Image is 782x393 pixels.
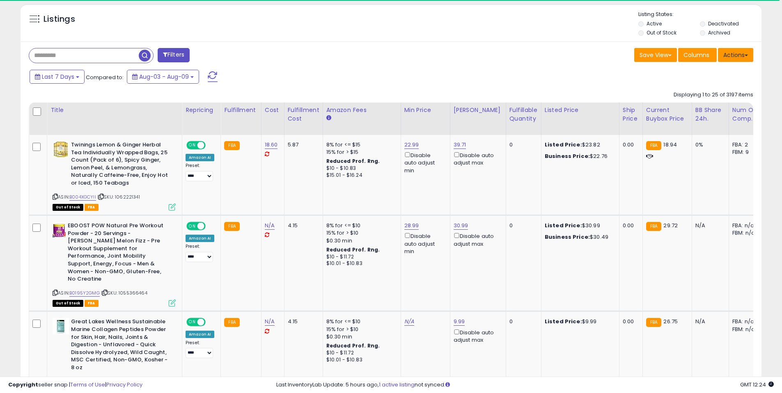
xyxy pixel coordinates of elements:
[186,331,214,338] div: Amazon AI
[695,106,725,123] div: BB Share 24h.
[186,163,214,181] div: Preset:
[101,290,147,296] span: | SKU: 1055366464
[326,333,394,340] div: $0.30 min
[404,151,444,174] div: Disable auto adjust min
[404,141,419,149] a: 22.99
[224,141,239,150] small: FBA
[50,106,179,114] div: Title
[53,222,66,238] img: 51l-Wa3bTdL._SL40_.jpg
[638,11,761,18] p: Listing States:
[326,222,394,229] div: 8% for <= $10
[545,233,590,241] b: Business Price:
[204,223,218,230] span: OFF
[695,222,722,229] div: N/A
[545,106,616,114] div: Listed Price
[404,106,447,114] div: Min Price
[509,141,535,149] div: 0
[224,222,239,231] small: FBA
[545,222,582,229] b: Listed Price:
[708,20,739,27] label: Deactivated
[8,381,38,388] strong: Copyright
[288,318,316,325] div: 4.15
[53,204,83,211] span: All listings that are currently out of stock and unavailable for purchase on Amazon
[634,48,677,62] button: Save View
[674,91,753,99] div: Displaying 1 to 25 of 3197 items
[646,106,688,123] div: Current Buybox Price
[509,318,535,325] div: 0
[545,153,613,160] div: $22.76
[42,73,74,81] span: Last 7 Days
[204,319,218,326] span: OFF
[663,318,678,325] span: 26.75
[326,260,394,267] div: $10.01 - $10.83
[646,141,661,150] small: FBA
[509,222,535,229] div: 0
[265,222,275,230] a: N/A
[186,244,214,262] div: Preset:
[740,381,774,388] span: 2025-08-17 12:24 GMT
[187,142,197,149] span: ON
[265,141,278,149] a: 18.60
[326,350,394,356] div: $10 - $11.72
[545,318,613,325] div: $9.99
[404,222,419,230] a: 28.99
[224,106,257,114] div: Fulfillment
[454,222,468,230] a: 30.99
[326,318,394,325] div: 8% for <= $10
[69,194,96,201] a: B004XGCYII
[86,73,124,81] span: Compared to:
[647,29,677,36] label: Out of Stock
[97,194,140,200] span: | SKU: 1062221341
[545,222,613,229] div: $30.99
[186,154,214,161] div: Amazon AI
[53,141,69,158] img: 51eHChQUpbL._SL40_.jpg
[454,328,500,344] div: Disable auto adjust max
[623,318,636,325] div: 0.00
[8,381,142,389] div: seller snap | |
[404,231,444,255] div: Disable auto adjust min
[683,51,709,59] span: Columns
[204,142,218,149] span: OFF
[69,290,100,297] a: B0195Y2GMG
[454,318,465,326] a: 9.99
[187,319,197,326] span: ON
[623,106,639,123] div: Ship Price
[732,106,762,123] div: Num of Comp.
[70,381,105,388] a: Terms of Use
[53,141,176,210] div: ASIN:
[186,106,217,114] div: Repricing
[646,222,661,231] small: FBA
[663,222,678,229] span: 29.72
[85,204,99,211] span: FBA
[695,318,722,325] div: N/A
[265,106,281,114] div: Cost
[127,70,199,84] button: Aug-03 - Aug-09
[30,70,85,84] button: Last 7 Days
[454,151,500,167] div: Disable auto adjust max
[454,106,502,114] div: [PERSON_NAME]
[545,233,613,241] div: $30.49
[326,342,380,349] b: Reduced Prof. Rng.
[326,356,394,363] div: $10.01 - $10.83
[732,326,759,333] div: FBM: n/a
[106,381,142,388] a: Privacy Policy
[326,106,397,114] div: Amazon Fees
[732,222,759,229] div: FBA: n/a
[663,141,677,149] span: 18.94
[53,222,176,306] div: ASIN:
[265,318,275,326] a: N/A
[718,48,753,62] button: Actions
[326,246,380,253] b: Reduced Prof. Rng.
[326,141,394,149] div: 8% for <= $15
[545,318,582,325] b: Listed Price:
[326,114,331,122] small: Amazon Fees.
[276,381,774,389] div: Last InventoryLab Update: 5 hours ago, not synced.
[139,73,189,81] span: Aug-03 - Aug-09
[678,48,717,62] button: Columns
[647,20,662,27] label: Active
[53,318,69,334] img: 41Ru+4pBcwL._SL40_.jpg
[326,149,394,156] div: 15% for > $15
[326,165,394,172] div: $10 - $10.83
[623,141,636,149] div: 0.00
[326,237,394,244] div: $0.30 min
